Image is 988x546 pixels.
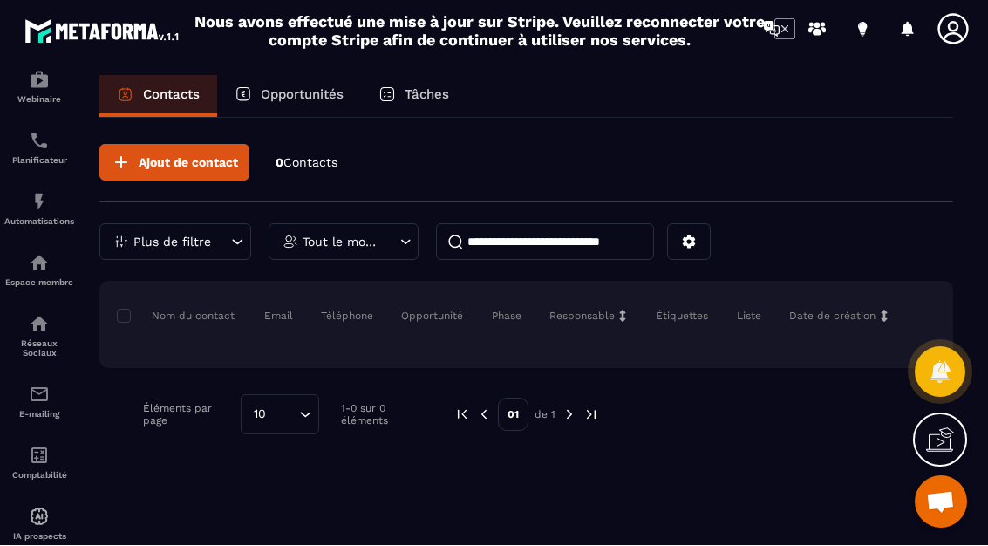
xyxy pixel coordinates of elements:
[401,310,463,324] p: Opportunité
[341,403,428,427] p: 1-0 sur 0 éléments
[405,87,449,103] p: Tâches
[4,471,74,481] p: Comptabilité
[4,179,74,240] a: automationsautomationsAutomatisations
[361,76,467,118] a: Tâches
[99,76,217,118] a: Contacts
[454,407,470,423] img: prev
[492,310,521,324] p: Phase
[261,87,344,103] p: Opportunités
[29,446,50,467] img: accountant
[4,240,74,301] a: automationsautomationsEspace membre
[4,301,74,372] a: social-networksocial-networkRéseaux Sociaux
[562,407,577,423] img: next
[143,403,232,427] p: Éléments par page
[4,372,74,433] a: emailemailE-mailing
[915,476,967,529] a: Ouvrir le chat
[217,76,361,118] a: Opportunités
[4,57,74,118] a: automationsautomationsWebinaire
[4,433,74,494] a: accountantaccountantComptabilité
[4,217,74,227] p: Automatisations
[4,156,74,166] p: Planificateur
[737,310,761,324] p: Liste
[549,310,615,324] p: Responsable
[99,145,249,181] button: Ajout de contact
[133,236,211,249] p: Plus de filtre
[117,310,235,324] p: Nom du contact
[29,507,50,528] img: automations
[4,532,74,542] p: IA prospects
[276,155,337,172] p: 0
[789,310,876,324] p: Date de création
[248,406,272,425] span: 10
[264,310,293,324] p: Email
[4,339,74,358] p: Réseaux Sociaux
[24,16,181,47] img: logo
[29,131,50,152] img: scheduler
[143,87,200,103] p: Contacts
[29,314,50,335] img: social-network
[656,310,708,324] p: Étiquettes
[535,408,555,422] p: de 1
[29,70,50,91] img: automations
[29,192,50,213] img: automations
[476,407,492,423] img: prev
[29,253,50,274] img: automations
[241,395,319,435] div: Search for option
[272,406,295,425] input: Search for option
[139,154,238,172] span: Ajout de contact
[303,236,380,249] p: Tout le monde
[4,410,74,420] p: E-mailing
[498,399,528,432] p: 01
[4,118,74,179] a: schedulerschedulerPlanificateur
[321,310,373,324] p: Téléphone
[29,385,50,406] img: email
[4,95,74,105] p: Webinaire
[4,278,74,288] p: Espace membre
[283,156,337,170] span: Contacts
[583,407,599,423] img: next
[194,13,766,50] h2: Nous avons effectué une mise à jour sur Stripe. Veuillez reconnecter votre compte Stripe afin de ...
